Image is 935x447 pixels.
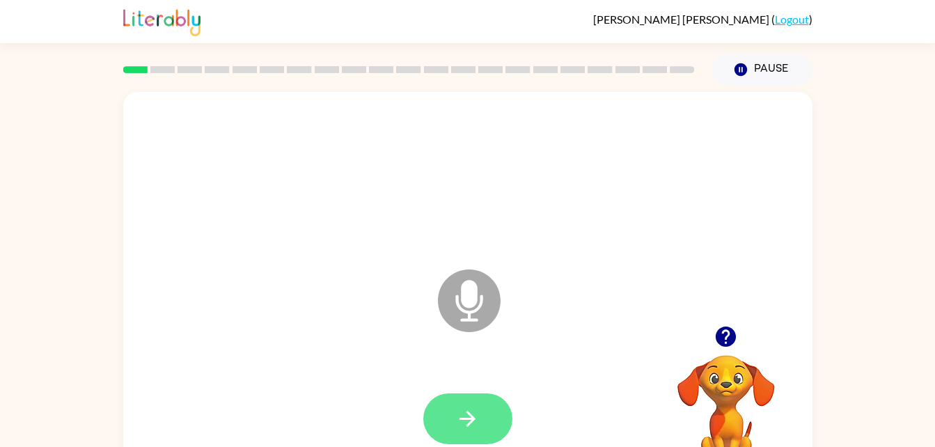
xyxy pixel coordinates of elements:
span: [PERSON_NAME] [PERSON_NAME] [593,13,771,26]
button: Pause [712,54,812,86]
div: ( ) [593,13,812,26]
img: Literably [123,6,201,36]
a: Logout [775,13,809,26]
